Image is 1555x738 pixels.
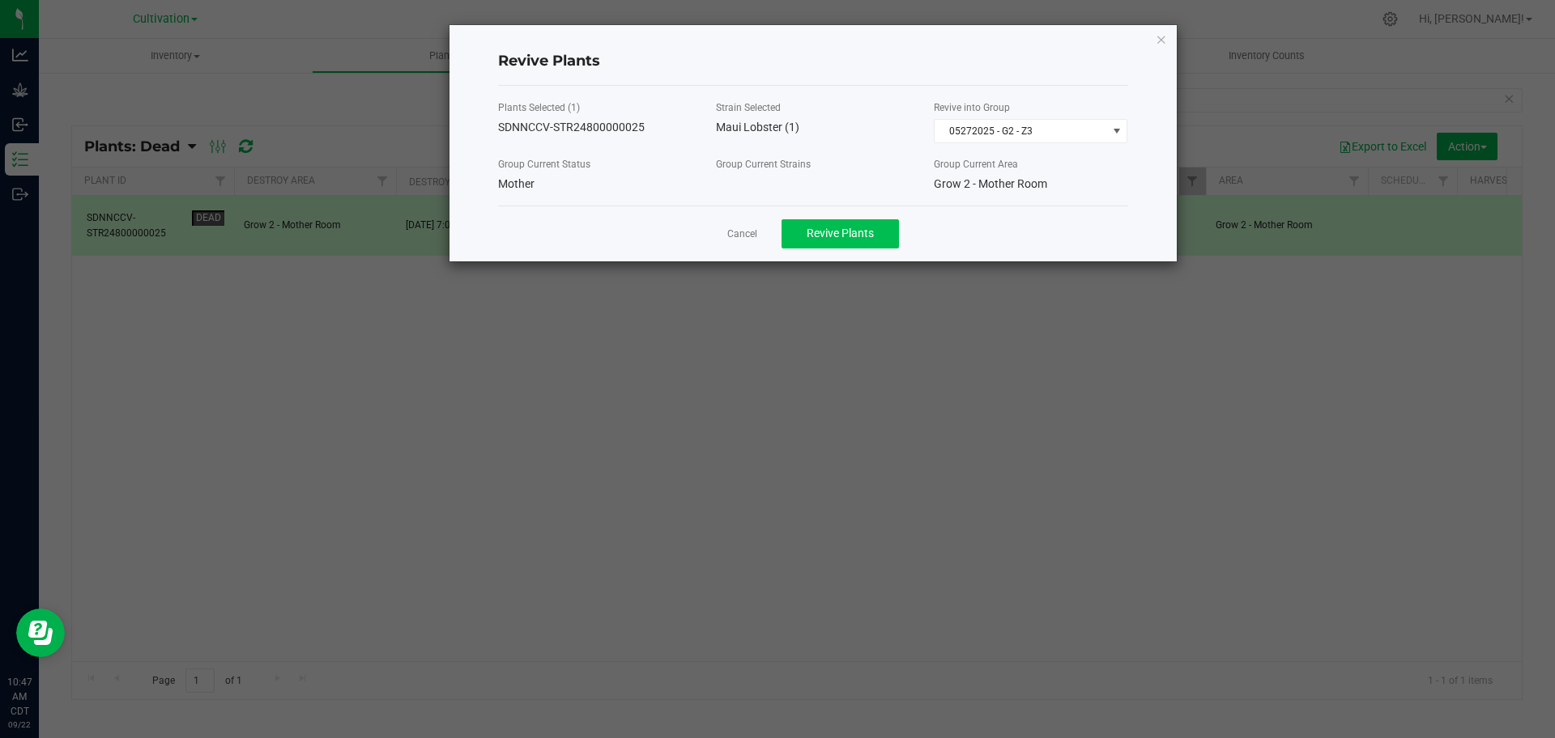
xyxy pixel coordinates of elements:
a: Cancel [727,227,757,241]
iframe: Resource center [16,609,65,657]
h4: Revive Plants [498,51,1128,72]
span: 05272025 - G2 - Z3 [935,120,1106,142]
div: Mother [498,176,692,193]
label: Strain Selected [716,100,781,115]
div: Grow 2 - Mother Room [934,176,1127,193]
label: Group Current Strains [716,157,811,172]
li: SDNNCCV-STR24800000025 [498,119,692,136]
li: Maui Lobster (1) [716,119,910,136]
label: Group Current Status [498,157,590,172]
button: Revive Plants [782,219,899,248]
span: Revive Plants [807,227,874,240]
label: Plants Selected (1) [498,100,580,115]
label: Group Current Area [934,157,1018,172]
label: Revive into Group [934,100,1010,115]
